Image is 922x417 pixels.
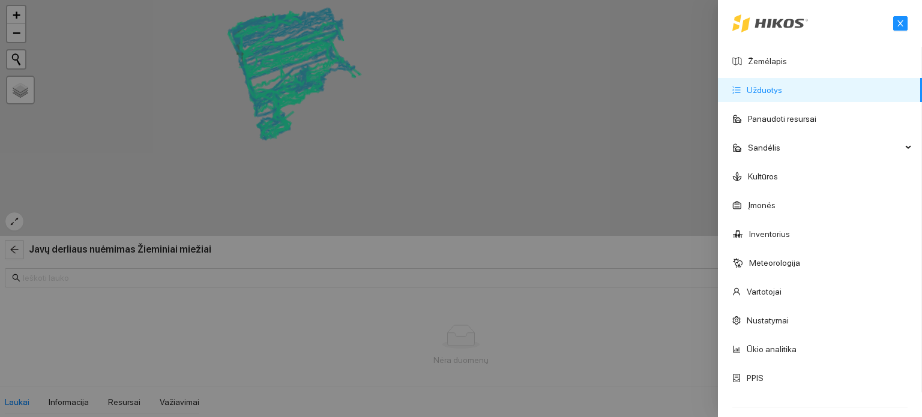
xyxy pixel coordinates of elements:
span: Sandėlis [748,136,902,160]
a: Kultūros [748,172,778,181]
a: Meteorologija [749,258,800,268]
a: Ūkio analitika [747,344,797,354]
a: PPIS [747,373,764,383]
button: close [893,16,908,31]
a: Panaudoti resursai [748,114,816,124]
a: Vartotojai [747,287,782,296]
a: Įmonės [748,200,776,210]
span: close [894,19,907,28]
a: Žemėlapis [748,56,787,66]
a: Užduotys [747,85,782,95]
a: Nustatymai [747,316,789,325]
a: Inventorius [749,229,790,239]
